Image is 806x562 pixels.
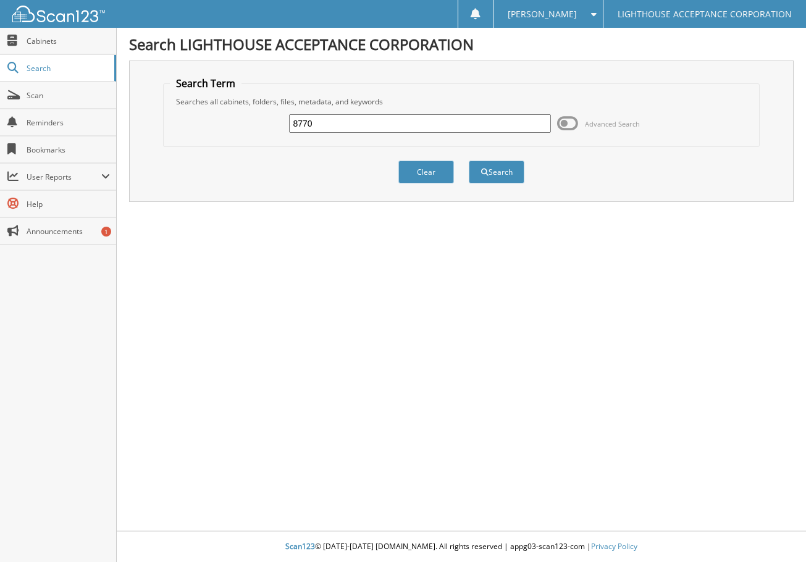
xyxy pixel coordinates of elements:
button: Clear [398,161,454,183]
span: Scan123 [285,541,315,552]
h1: Search LIGHTHOUSE ACCEPTANCE CORPORATION [129,34,794,54]
span: Search [27,63,108,73]
span: Bookmarks [27,145,110,155]
span: Cabinets [27,36,110,46]
span: LIGHTHOUSE ACCEPTANCE CORPORATION [618,10,792,18]
button: Search [469,161,524,183]
span: User Reports [27,172,101,182]
div: © [DATE]-[DATE] [DOMAIN_NAME]. All rights reserved | appg03-scan123-com | [117,532,806,562]
legend: Search Term [170,77,241,90]
span: Help [27,199,110,209]
img: scan123-logo-white.svg [12,6,105,22]
span: Announcements [27,226,110,237]
span: Scan [27,90,110,101]
span: Advanced Search [585,119,640,128]
span: Reminders [27,117,110,128]
a: Privacy Policy [591,541,637,552]
span: [PERSON_NAME] [508,10,577,18]
div: Searches all cabinets, folders, files, metadata, and keywords [170,96,753,107]
div: 1 [101,227,111,237]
